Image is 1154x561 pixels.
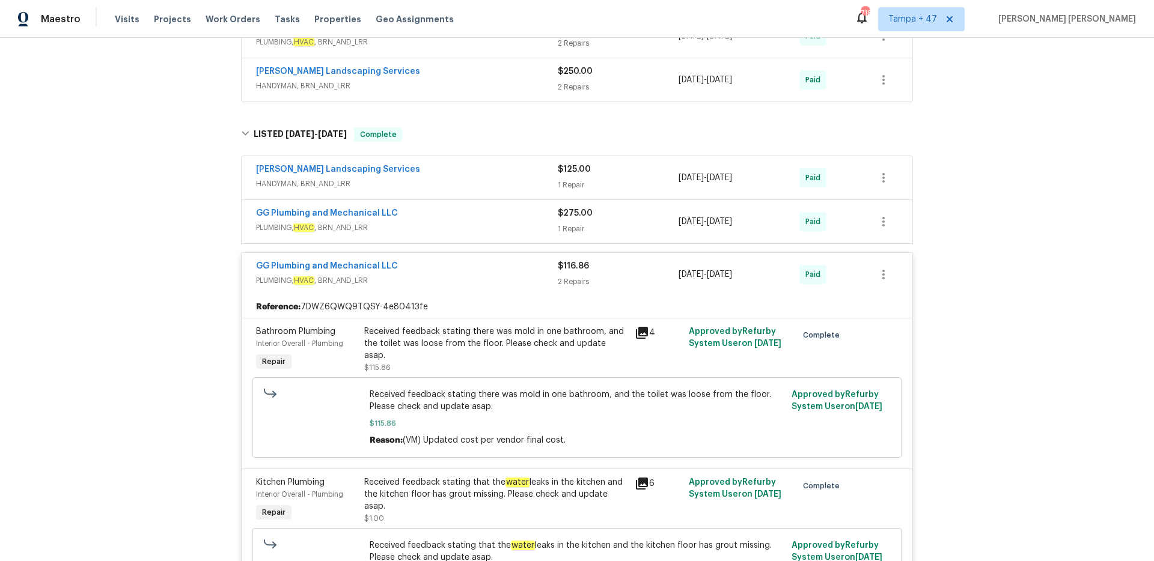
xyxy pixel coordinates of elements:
[256,67,420,76] a: [PERSON_NAME] Landscaping Services
[679,268,732,280] span: -
[364,515,384,522] span: $1.00
[679,174,704,182] span: [DATE]
[558,276,679,288] div: 2 Repairs
[855,402,882,411] span: [DATE]
[364,364,391,371] span: $115.86
[256,222,558,234] span: PLUMBING, , BRN_AND_LRR
[41,13,81,25] span: Maestro
[689,327,781,348] span: Approved by Refurby System User on
[679,216,732,228] span: -
[679,270,704,279] span: [DATE]
[256,340,343,347] span: Interior Overall - Plumbing
[707,217,732,226] span: [DATE]
[635,476,682,491] div: 6
[370,389,785,413] span: Received feedback stating there was mold in one bathroom, and the toilet was loose from the floor...
[376,13,454,25] span: Geo Assignments
[285,130,347,138] span: -
[805,172,825,184] span: Paid
[805,216,825,228] span: Paid
[689,478,781,499] span: Approved by Refurby System User on
[318,130,347,138] span: [DATE]
[403,436,566,444] span: (VM) Updated cost per vendor final cost.
[370,436,403,444] span: Reason:
[256,262,398,270] a: GG Plumbing and Mechanical LLC
[242,296,912,318] div: 7DWZ6QWQ9TQSY-4e80413fe
[558,165,591,174] span: $125.00
[558,262,589,270] span: $116.86
[364,326,627,362] div: Received feedback stating there was mold in one bathroom, and the toilet was loose from the floor...
[256,327,335,336] span: Bathroom Plumbing
[256,301,301,313] b: Reference:
[256,36,558,48] span: PLUMBING, , BRN_AND_LRR
[861,7,869,19] div: 718
[707,270,732,279] span: [DATE]
[355,129,401,141] span: Complete
[635,326,682,340] div: 4
[679,217,704,226] span: [DATE]
[256,80,558,92] span: HANDYMAN, BRN_AND_LRR
[805,74,825,86] span: Paid
[285,130,314,138] span: [DATE]
[257,356,290,368] span: Repair
[370,417,785,429] span: $115.86
[505,478,530,487] em: water
[792,390,882,411] span: Approved by Refurby System User on
[154,13,191,25] span: Projects
[364,476,627,512] div: Received feedback stating that the leaks in the kitchen and the kitchen floor has grout missing. ...
[293,223,314,232] em: HVAC
[206,13,260,25] span: Work Orders
[115,13,139,25] span: Visits
[558,37,679,49] div: 2 Repairs
[888,13,937,25] span: Tampa + 47
[293,38,314,46] em: HVAC
[679,74,732,86] span: -
[256,165,420,174] a: [PERSON_NAME] Landscaping Services
[558,81,679,93] div: 2 Repairs
[558,209,593,217] span: $275.00
[803,480,844,492] span: Complete
[803,329,844,341] span: Complete
[237,115,917,154] div: LISTED [DATE]-[DATE]Complete
[754,490,781,499] span: [DATE]
[679,172,732,184] span: -
[256,478,325,487] span: Kitchen Plumbing
[994,13,1136,25] span: [PERSON_NAME] [PERSON_NAME]
[293,276,314,285] em: HVAC
[558,179,679,191] div: 1 Repair
[707,76,732,84] span: [DATE]
[679,76,704,84] span: [DATE]
[256,209,398,217] a: GG Plumbing and Mechanical LLC
[256,274,558,287] span: PLUMBING, , BRN_AND_LRR
[707,174,732,182] span: [DATE]
[805,268,825,280] span: Paid
[257,506,290,518] span: Repair
[754,339,781,348] span: [DATE]
[256,178,558,190] span: HANDYMAN, BRN_AND_LRR
[256,491,343,498] span: Interior Overall - Plumbing
[254,127,347,142] h6: LISTED
[558,223,679,235] div: 1 Repair
[314,13,361,25] span: Properties
[511,541,535,550] em: water
[558,67,593,76] span: $250.00
[275,15,300,23] span: Tasks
